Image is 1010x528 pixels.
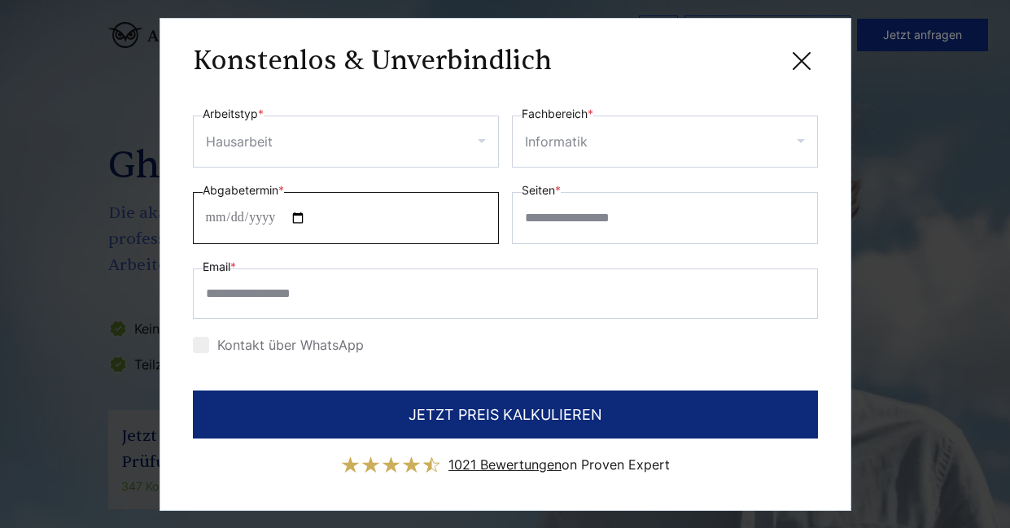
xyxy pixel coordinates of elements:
[448,452,670,478] div: on Proven Expert
[203,257,236,277] label: Email
[522,104,593,124] label: Fachbereich
[203,104,264,124] label: Arbeitstyp
[193,337,364,353] label: Kontakt über WhatsApp
[193,391,818,439] button: JETZT PREIS KALKULIEREN
[448,456,562,473] span: 1021 Bewertungen
[193,45,552,77] h3: Konstenlos & Unverbindlich
[203,181,284,200] label: Abgabetermin
[522,181,561,200] label: Seiten
[206,129,273,155] div: Hausarbeit
[525,129,588,155] div: Informatik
